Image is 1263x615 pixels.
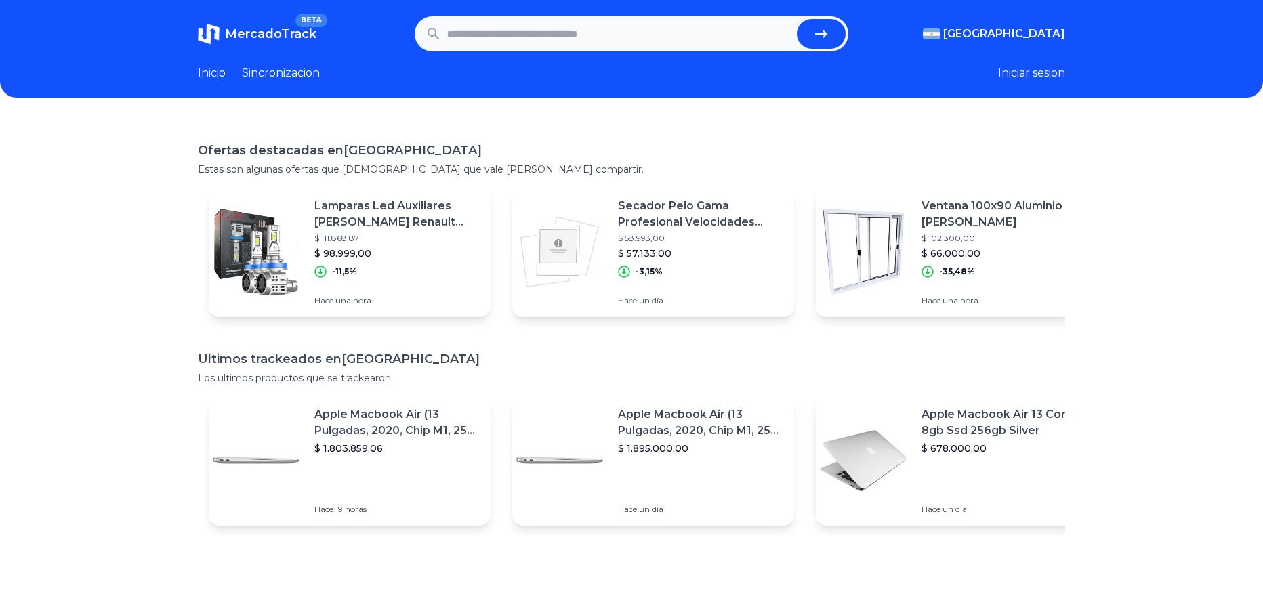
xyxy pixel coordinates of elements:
img: MercadoTrack [198,23,220,45]
p: $ 57.133,00 [618,247,783,260]
a: Featured imageSecador Pelo Gama Profesional Velocidades Potente Accesorios - Cabellos - Antifrizz... [512,187,794,317]
p: Apple Macbook Air (13 Pulgadas, 2020, Chip M1, 256 Gb De Ssd, 8 Gb De Ram) - Plata [618,406,783,439]
p: Hace una hora [314,295,480,306]
p: $ 678.000,00 [922,442,1087,455]
img: Featured image [209,205,304,299]
a: Sincronizacion [242,65,320,81]
p: Apple Macbook Air 13 Core I5 8gb Ssd 256gb Silver [922,406,1087,439]
a: Featured imageApple Macbook Air 13 Core I5 8gb Ssd 256gb Silver$ 678.000,00Hace un día [816,396,1098,526]
p: Los ultimos productos que se trackearon. [198,371,1065,385]
p: $ 1.803.859,06 [314,442,480,455]
p: $ 1.895.000,00 [618,442,783,455]
p: Apple Macbook Air (13 Pulgadas, 2020, Chip M1, 256 Gb De Ssd, 8 Gb De Ram) - Plata [314,406,480,439]
p: Secador Pelo Gama Profesional Velocidades Potente Accesorios - Cabellos - Antifrizz - Garantia Of... [618,198,783,230]
span: MercadoTrack [225,26,316,41]
p: $ 66.000,00 [922,247,1087,260]
a: Featured imageApple Macbook Air (13 Pulgadas, 2020, Chip M1, 256 Gb De Ssd, 8 Gb De Ram) - Plata$... [209,396,491,526]
p: Hace un día [922,504,1087,515]
button: Iniciar sesion [998,65,1065,81]
img: Featured image [209,413,304,508]
h1: Ofertas destacadas en [GEOGRAPHIC_DATA] [198,141,1065,160]
a: Featured imageVentana 100x90 Aluminio [PERSON_NAME]$ 102.300,00$ 66.000,00-35,48%Hace una hora [816,187,1098,317]
p: -11,5% [332,266,357,277]
p: Hace 19 horas [314,504,480,515]
img: Argentina [923,28,940,39]
p: Hace un día [618,295,783,306]
p: Hace un día [618,504,783,515]
span: BETA [295,14,327,27]
p: $ 98.999,00 [314,247,480,260]
a: Featured imageApple Macbook Air (13 Pulgadas, 2020, Chip M1, 256 Gb De Ssd, 8 Gb De Ram) - Plata$... [512,396,794,526]
p: Lamparas Led Auxiliares [PERSON_NAME] Renault Duster 80.000 Lm [314,198,480,230]
img: Featured image [512,413,607,508]
a: Featured imageLamparas Led Auxiliares [PERSON_NAME] Renault Duster 80.000 Lm$ 111.868,87$ 98.999,... [209,187,491,317]
p: Estas son algunas ofertas que [DEMOGRAPHIC_DATA] que vale [PERSON_NAME] compartir. [198,163,1065,176]
p: -35,48% [939,266,975,277]
img: Featured image [816,205,911,299]
img: Featured image [512,205,607,299]
h1: Ultimos trackeados en [GEOGRAPHIC_DATA] [198,349,1065,368]
p: -3,15% [636,266,663,277]
p: Ventana 100x90 Aluminio [PERSON_NAME] [922,198,1087,230]
p: $ 102.300,00 [922,233,1087,244]
p: $ 111.868,87 [314,233,480,244]
p: $ 58.993,00 [618,233,783,244]
p: Hace una hora [922,295,1087,306]
a: Inicio [198,65,226,81]
span: [GEOGRAPHIC_DATA] [943,26,1065,42]
a: MercadoTrackBETA [198,23,316,45]
button: [GEOGRAPHIC_DATA] [923,26,1065,42]
img: Featured image [816,413,911,508]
